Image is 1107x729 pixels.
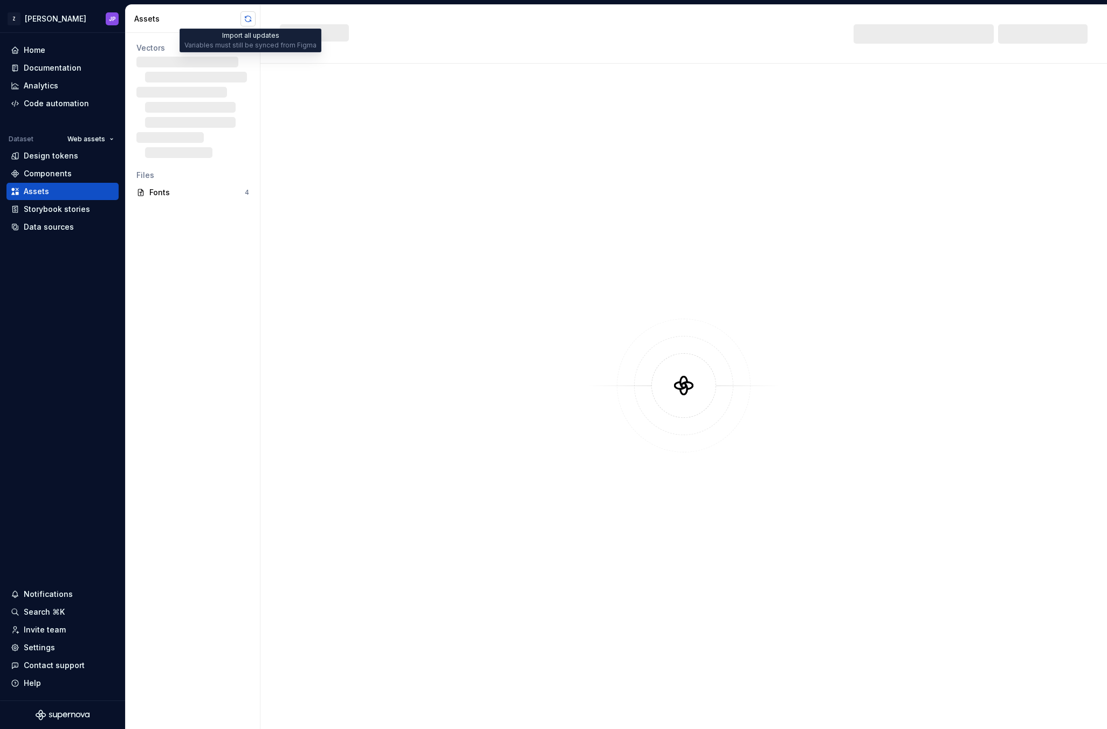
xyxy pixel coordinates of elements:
[132,184,253,201] a: Fonts4
[6,218,119,236] a: Data sources
[136,43,249,53] div: Vectors
[24,150,78,161] div: Design tokens
[24,63,81,73] div: Documentation
[134,13,240,24] div: Assets
[24,168,72,179] div: Components
[6,657,119,674] button: Contact support
[24,624,66,635] div: Invite team
[245,188,249,197] div: 4
[24,607,65,617] div: Search ⌘K
[24,678,41,689] div: Help
[8,12,20,25] div: Z
[6,639,119,656] a: Settings
[6,675,119,692] button: Help
[24,80,58,91] div: Analytics
[36,710,90,720] svg: Supernova Logo
[6,165,119,182] a: Components
[24,204,90,215] div: Storybook stories
[109,15,116,23] div: JP
[67,135,105,143] span: Web assets
[63,132,119,147] button: Web assets
[184,41,317,50] div: Variables must still be synced from Figma
[2,7,123,30] button: Z[PERSON_NAME]JP
[25,13,86,24] div: [PERSON_NAME]
[6,147,119,164] a: Design tokens
[136,170,249,181] div: Files
[6,586,119,603] button: Notifications
[6,42,119,59] a: Home
[24,186,49,197] div: Assets
[24,642,55,653] div: Settings
[6,59,119,77] a: Documentation
[6,183,119,200] a: Assets
[149,187,245,198] div: Fonts
[24,660,85,671] div: Contact support
[24,222,74,232] div: Data sources
[24,45,45,56] div: Home
[24,589,73,600] div: Notifications
[180,29,321,52] div: Import all updates
[6,95,119,112] a: Code automation
[6,201,119,218] a: Storybook stories
[6,621,119,638] a: Invite team
[24,98,89,109] div: Code automation
[6,603,119,621] button: Search ⌘K
[9,135,33,143] div: Dataset
[6,77,119,94] a: Analytics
